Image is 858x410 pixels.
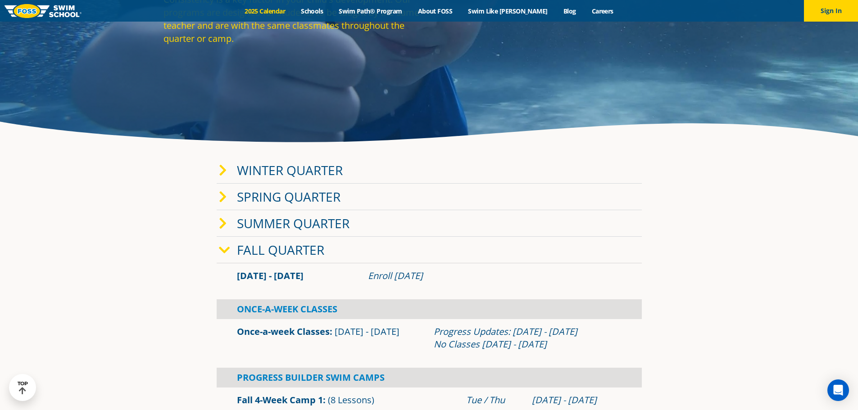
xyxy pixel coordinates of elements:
[466,394,523,406] div: Tue / Thu
[293,7,331,15] a: Schools
[434,325,622,351] div: Progress Updates: [DATE] - [DATE] No Classes [DATE] - [DATE]
[410,7,460,15] a: About FOSS
[368,270,622,282] div: Enroll [DATE]
[237,325,330,338] a: Once-a-week Classes
[827,379,849,401] div: Open Intercom Messenger
[237,7,293,15] a: 2025 Calendar
[237,270,304,282] span: [DATE] - [DATE]
[237,394,323,406] a: Fall 4-Week Camp 1
[18,381,28,395] div: TOP
[532,394,622,406] div: [DATE] - [DATE]
[555,7,584,15] a: Blog
[237,215,350,232] a: Summer Quarter
[5,4,82,18] img: FOSS Swim School Logo
[331,7,410,15] a: Swim Path® Program
[237,241,324,258] a: Fall Quarter
[217,299,642,319] div: Once-A-Week Classes
[237,188,340,205] a: Spring Quarter
[237,162,343,179] a: Winter Quarter
[584,7,621,15] a: Careers
[217,368,642,387] div: Progress Builder Swim Camps
[335,325,399,338] span: [DATE] - [DATE]
[460,7,556,15] a: Swim Like [PERSON_NAME]
[328,394,374,406] span: (8 Lessons)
